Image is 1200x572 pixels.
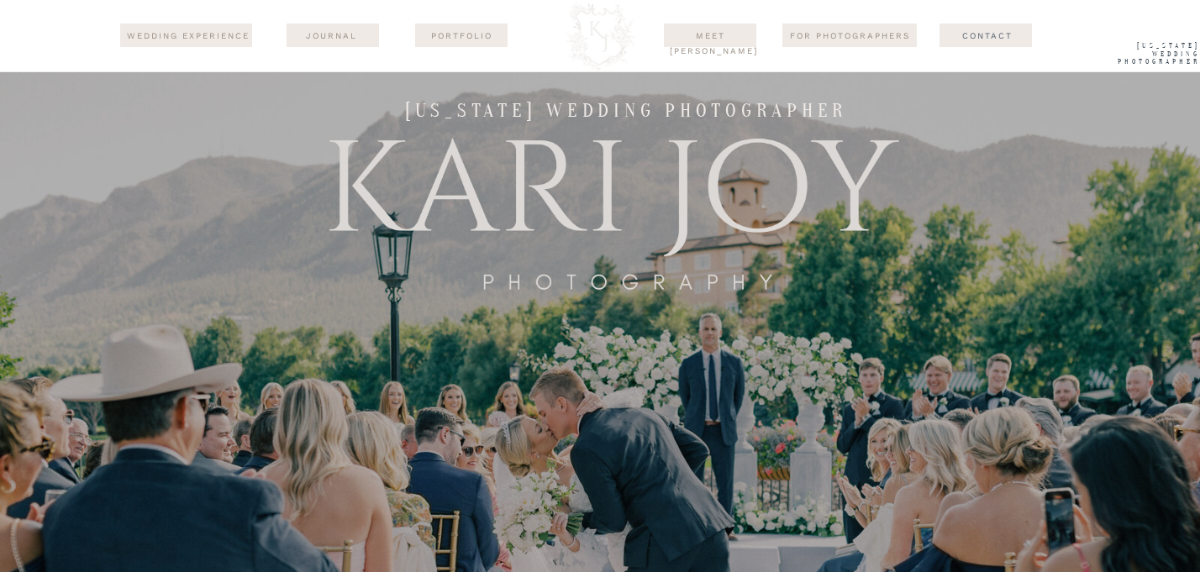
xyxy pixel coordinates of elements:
[394,99,859,118] h1: [US_STATE] wedding photographer
[291,29,372,42] a: journal
[670,29,751,42] a: Meet [PERSON_NAME]
[929,29,1045,42] a: Contact
[124,29,251,44] a: wedding experience
[1092,42,1200,71] a: [US_STATE] WEdding Photographer
[421,29,503,42] a: Portfolio
[782,29,917,42] a: For Photographers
